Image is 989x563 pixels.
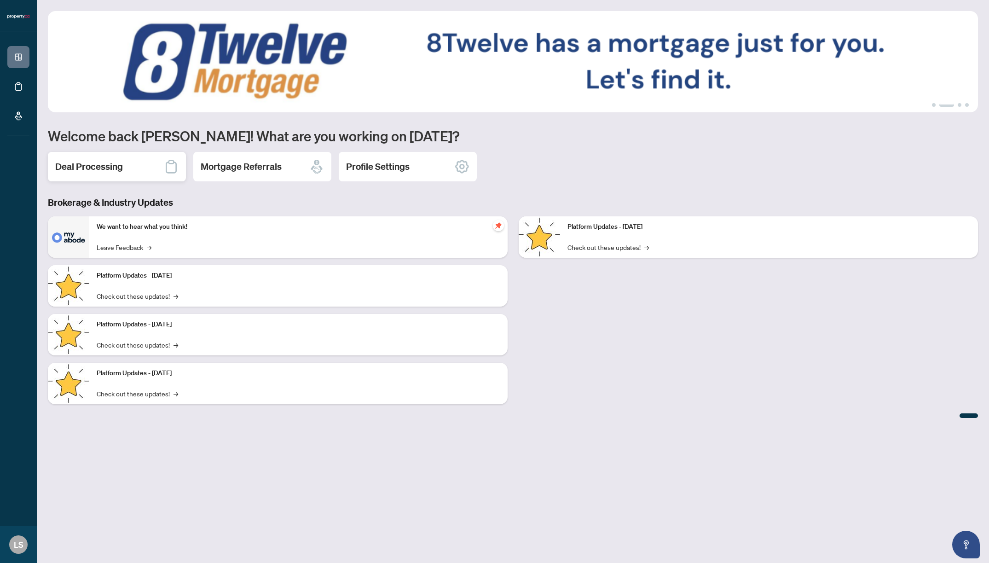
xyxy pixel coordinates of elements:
[7,14,29,19] img: logo
[48,196,978,209] h3: Brokerage & Industry Updates
[567,242,649,252] a: Check out these updates!→
[48,216,89,258] img: We want to hear what you think!
[567,222,971,232] p: Platform Updates - [DATE]
[965,103,969,107] button: 4
[48,11,978,112] img: Slide 1
[952,531,980,558] button: Open asap
[48,265,89,307] img: Platform Updates - September 16, 2025
[14,538,23,551] span: LS
[932,103,936,107] button: 1
[97,222,500,232] p: We want to hear what you think!
[519,216,560,258] img: Platform Updates - June 23, 2025
[97,389,178,399] a: Check out these updates!→
[97,291,178,301] a: Check out these updates!→
[97,340,178,350] a: Check out these updates!→
[48,363,89,404] img: Platform Updates - July 8, 2025
[174,389,178,399] span: →
[939,103,954,107] button: 2
[97,319,500,330] p: Platform Updates - [DATE]
[493,220,504,231] span: pushpin
[97,271,500,281] p: Platform Updates - [DATE]
[48,314,89,355] img: Platform Updates - July 21, 2025
[97,242,151,252] a: Leave Feedback→
[174,340,178,350] span: →
[97,368,500,378] p: Platform Updates - [DATE]
[174,291,178,301] span: →
[147,242,151,252] span: →
[958,103,961,107] button: 3
[55,160,123,173] h2: Deal Processing
[644,242,649,252] span: →
[346,160,410,173] h2: Profile Settings
[48,127,978,145] h1: Welcome back [PERSON_NAME]! What are you working on [DATE]?
[201,160,282,173] h2: Mortgage Referrals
